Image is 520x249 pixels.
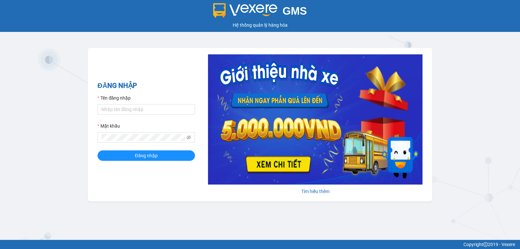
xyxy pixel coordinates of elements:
label: Tên đăng nhập [97,94,131,102]
span: GMS [282,5,307,17]
button: Đăng nhập [97,150,195,161]
input: Tên đăng nhập [97,104,195,115]
span: Đăng nhập [135,152,158,159]
img: logo 2 [213,3,278,18]
div: Copyright 2019 - Vexere [5,241,515,248]
h2: ĐĂNG NHẬP [97,80,195,91]
input: Mật khẩu [101,134,185,141]
span: eye-invisible [187,135,191,140]
div: Hệ thống quản lý hàng hóa [2,21,518,29]
a: GMS [213,10,307,15]
img: banner-0 [208,54,422,185]
label: Mật khẩu [97,122,120,130]
span: copyright [483,242,488,247]
div: Tìm hiểu thêm [208,188,422,195]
